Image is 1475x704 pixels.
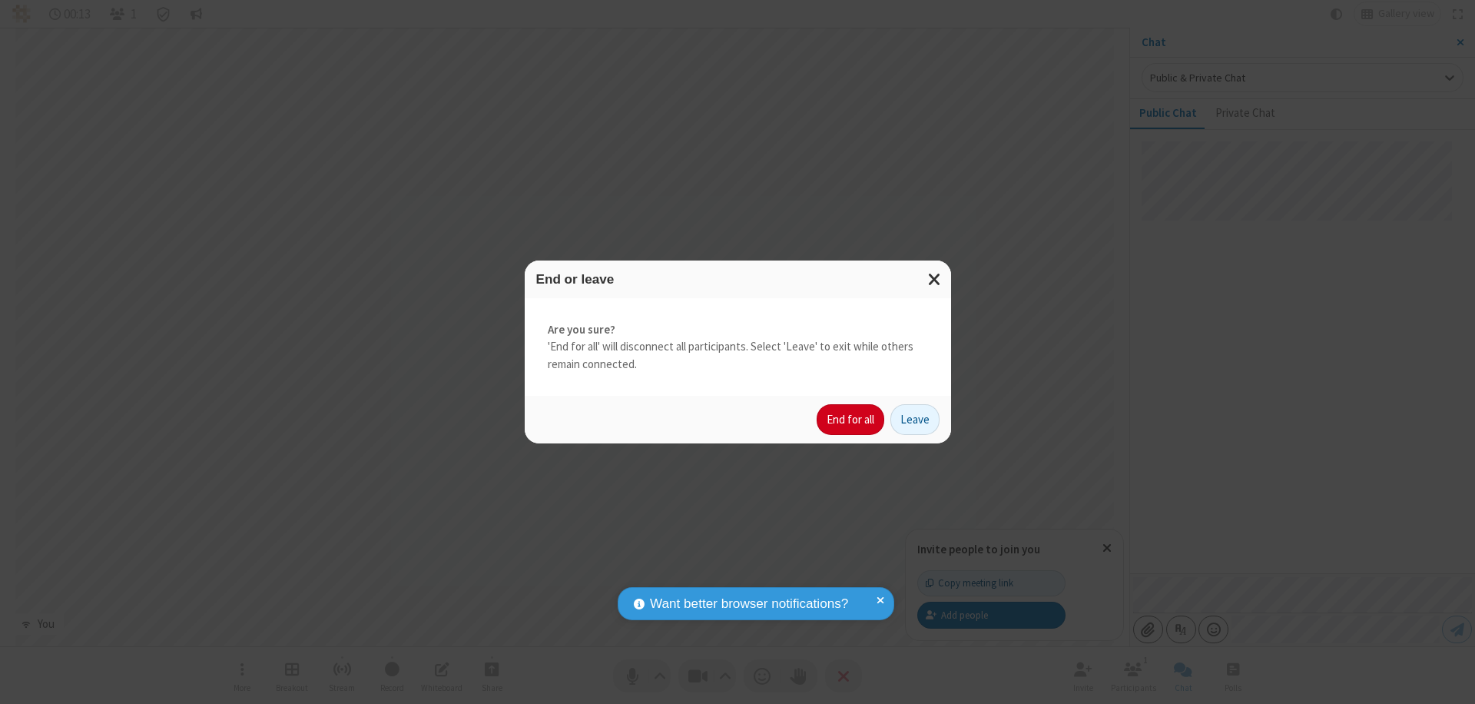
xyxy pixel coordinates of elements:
button: Close modal [919,261,951,298]
h3: End or leave [536,272,940,287]
div: 'End for all' will disconnect all participants. Select 'Leave' to exit while others remain connec... [525,298,951,397]
span: Want better browser notifications? [650,594,848,614]
button: End for all [817,404,884,435]
strong: Are you sure? [548,321,928,339]
button: Leave [890,404,940,435]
